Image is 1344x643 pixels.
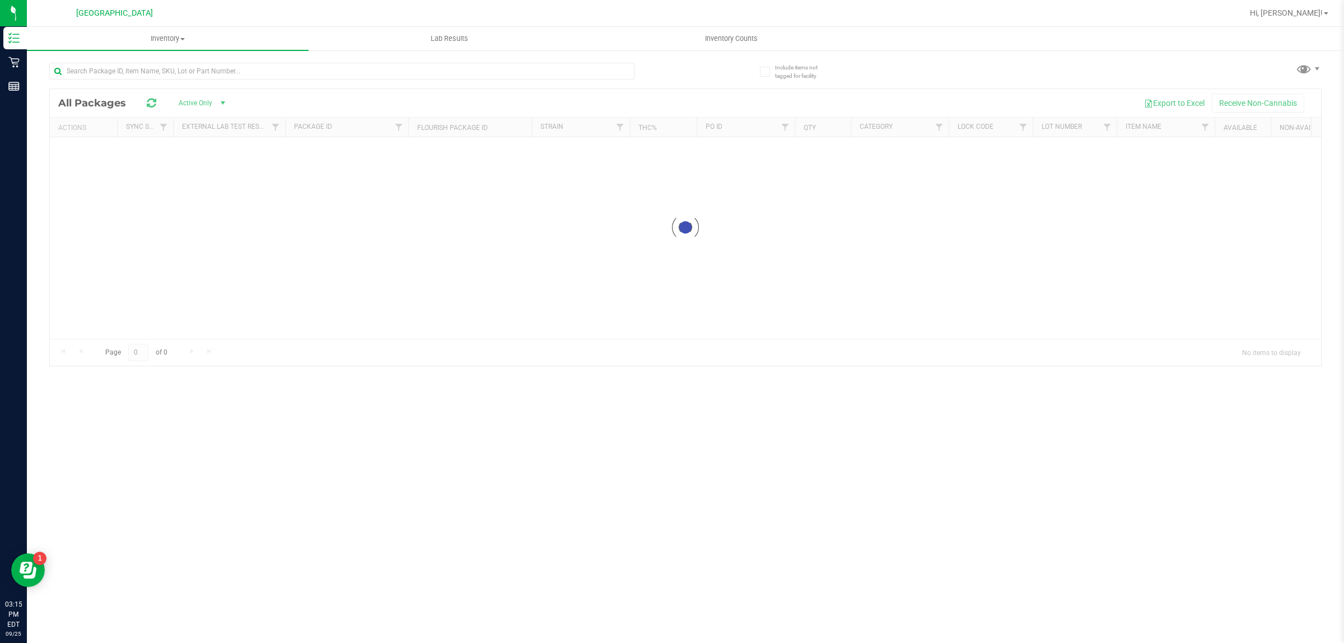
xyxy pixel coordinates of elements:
[8,32,20,44] inline-svg: Inventory
[1250,8,1323,17] span: Hi, [PERSON_NAME]!
[11,553,45,587] iframe: Resource center
[76,8,153,18] span: [GEOGRAPHIC_DATA]
[27,34,309,44] span: Inventory
[690,34,773,44] span: Inventory Counts
[416,34,483,44] span: Lab Results
[309,27,590,50] a: Lab Results
[5,630,22,638] p: 09/25
[8,81,20,92] inline-svg: Reports
[5,599,22,630] p: 03:15 PM EDT
[775,63,831,80] span: Include items not tagged for facility
[590,27,872,50] a: Inventory Counts
[8,57,20,68] inline-svg: Retail
[33,552,46,565] iframe: Resource center unread badge
[49,63,634,80] input: Search Package ID, Item Name, SKU, Lot or Part Number...
[27,27,309,50] a: Inventory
